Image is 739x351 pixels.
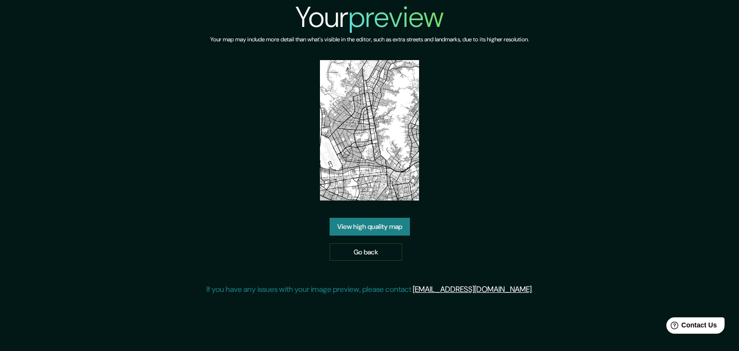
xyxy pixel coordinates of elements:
[206,284,533,295] p: If you have any issues with your image preview, please contact .
[320,60,420,201] img: created-map-preview
[413,284,532,294] a: [EMAIL_ADDRESS][DOMAIN_NAME]
[330,218,410,236] a: View high quality map
[210,35,529,45] h6: Your map may include more detail than what's visible in the editor, such as extra streets and lan...
[330,243,402,261] a: Go back
[653,313,728,340] iframe: Help widget launcher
